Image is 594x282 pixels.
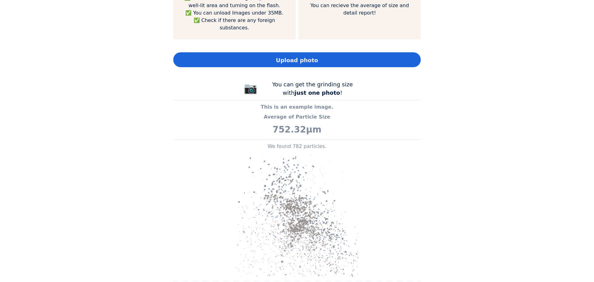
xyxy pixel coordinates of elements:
img: alt [235,153,359,277]
div: You can get the grinding size with ! [266,80,359,97]
p: This is an example image. [173,103,421,111]
b: just one photo [295,89,340,96]
p: We found 782 particles. [173,143,421,150]
span: Upload photo [276,56,318,64]
p: Average of Particle Size [173,113,421,121]
p: 752.32μm [173,123,421,136]
p: You can recieve the average of size and detail report! [308,2,411,17]
span: 📷 [244,82,257,94]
